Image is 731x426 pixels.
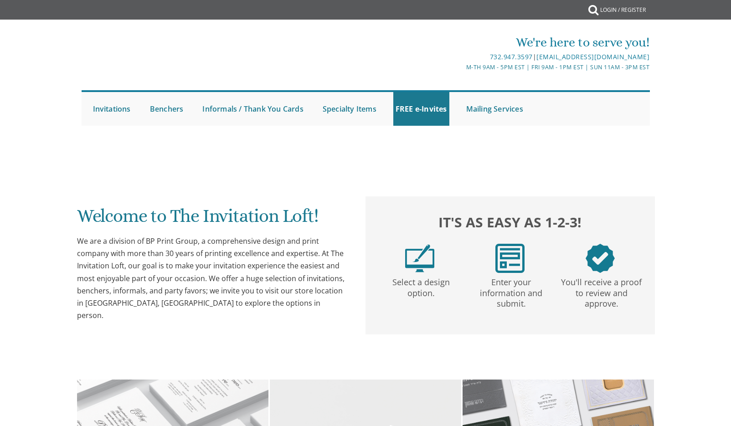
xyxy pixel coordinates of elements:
a: FREE e-Invites [393,92,449,126]
div: | [271,51,649,62]
a: Benchers [148,92,186,126]
img: step1.png [405,244,434,273]
div: We are a division of BP Print Group, a comprehensive design and print company with more than 30 y... [77,235,348,322]
a: [EMAIL_ADDRESS][DOMAIN_NAME] [536,52,649,61]
a: Invitations [91,92,133,126]
p: Enter your information and submit. [468,273,555,309]
p: Select a design option. [378,273,464,299]
img: step3.png [586,244,615,273]
a: Specialty Items [320,92,379,126]
p: You'll receive a proof to review and approve. [558,273,645,309]
div: We're here to serve you! [271,33,649,51]
img: step2.png [495,244,525,273]
a: 732.947.3597 [490,52,533,61]
h2: It's as easy as 1-2-3! [375,212,645,232]
div: M-Th 9am - 5pm EST | Fri 9am - 1pm EST | Sun 11am - 3pm EST [271,62,649,72]
a: Mailing Services [464,92,525,126]
h1: Welcome to The Invitation Loft! [77,206,348,233]
a: Informals / Thank You Cards [200,92,305,126]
